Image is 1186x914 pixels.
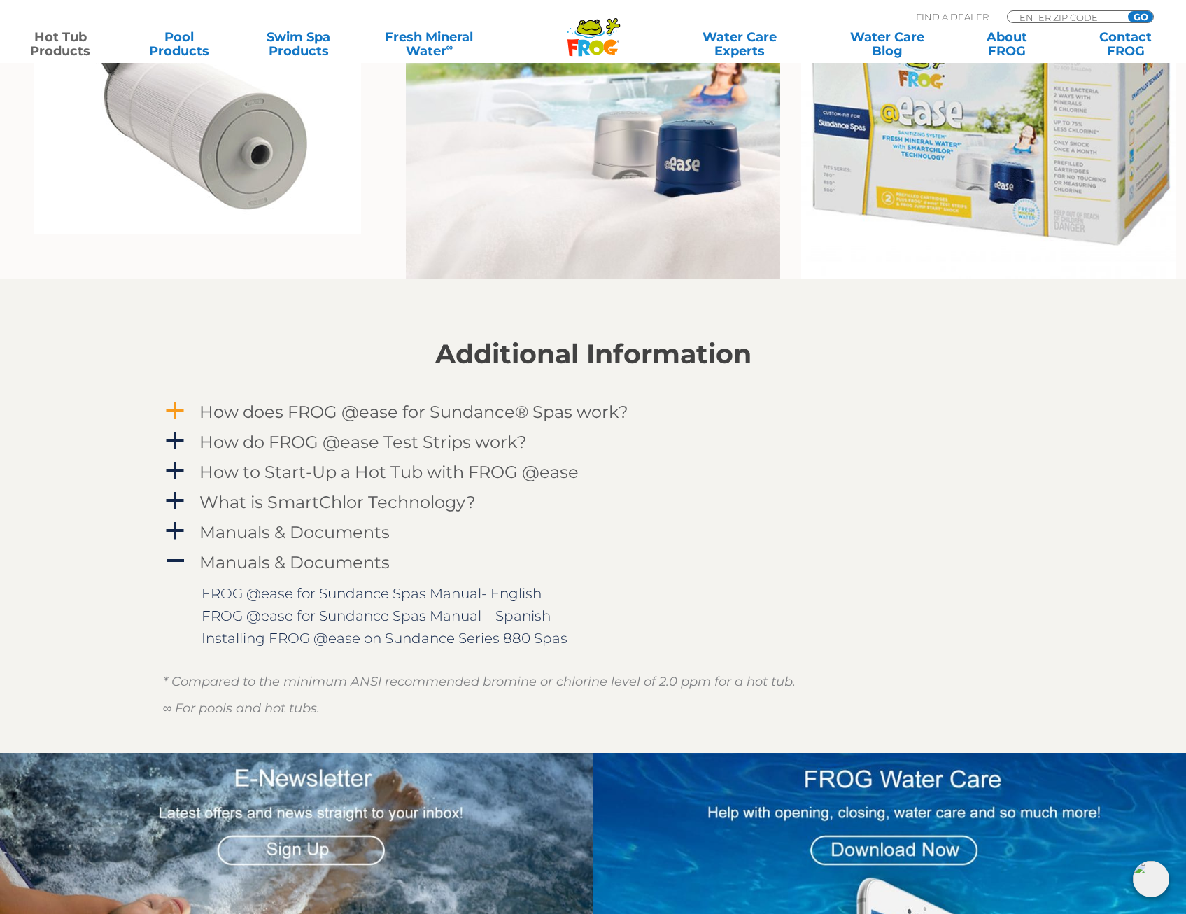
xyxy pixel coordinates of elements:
[163,674,796,689] em: * Compared to the minimum ANSI recommended bromine or chlorine level of 2.0 ppm for a hot tub.
[841,30,933,58] a: Water CareBlog
[202,607,551,624] a: FROG @ease for Sundance Spas Manual – Spanish
[133,30,225,58] a: PoolProducts
[372,30,488,58] a: Fresh MineralWater∞
[202,630,567,647] a: Installing FROG @ease on Sundance Series 880 Spas
[163,339,1024,370] h2: Additional Information
[199,553,390,572] h4: Manuals & Documents
[1018,11,1113,23] input: Zip Code Form
[164,460,185,481] span: a
[163,549,1024,575] a: A Manuals & Documents
[960,30,1052,58] a: AboutFROG
[199,523,390,542] h4: Manuals & Documents
[164,551,185,572] span: A
[14,30,106,58] a: Hot TubProducts
[164,430,185,451] span: a
[202,585,542,602] a: FROG @ease for Sundance Spas Manual- English
[164,521,185,542] span: a
[199,433,527,451] h4: How do FROG @ease Test Strips work?
[163,429,1024,455] a: a How do FROG @ease Test Strips work?
[163,519,1024,545] a: a Manuals & Documents
[163,701,320,716] em: ∞ For pools and hot tubs.
[1128,11,1153,22] input: GO
[1080,30,1172,58] a: ContactFROG
[199,463,579,481] h4: How to Start-Up a Hot Tub with FROG @ease
[916,10,989,23] p: Find A Dealer
[164,491,185,512] span: a
[163,489,1024,515] a: a What is SmartChlor Technology?
[199,493,476,512] h4: What is SmartChlor Technology?
[163,399,1024,425] a: a How does FROG @ease for Sundance® Spas work?
[163,459,1024,485] a: a How to Start-Up a Hot Tub with FROG @ease
[252,30,344,58] a: Swim SpaProducts
[164,400,185,421] span: a
[446,41,453,52] sup: ∞
[199,402,628,421] h4: How does FROG @ease for Sundance® Spas work?
[1133,861,1169,897] img: openIcon
[664,30,814,58] a: Water CareExperts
